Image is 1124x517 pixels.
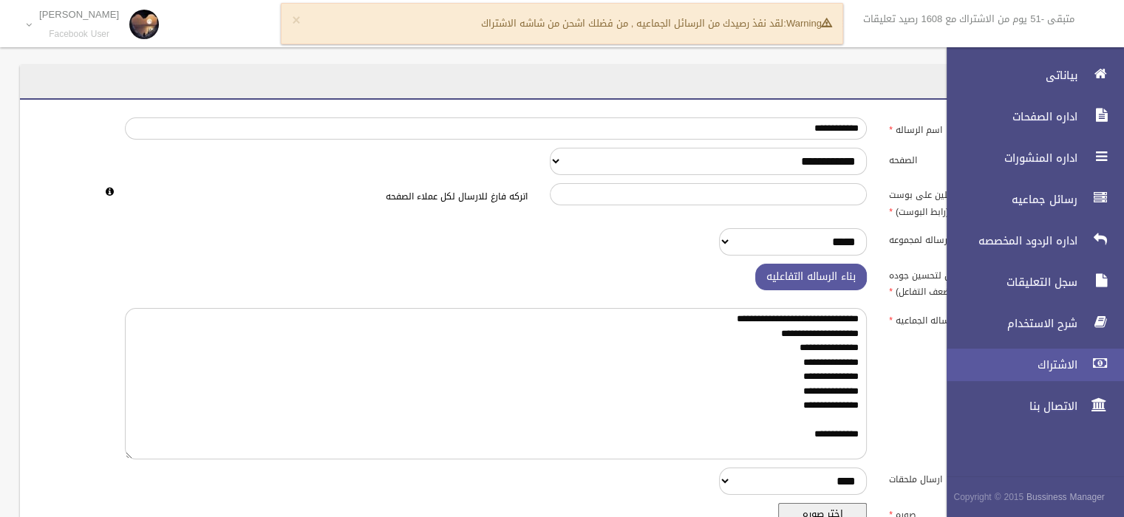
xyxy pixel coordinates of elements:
span: الاشتراك [934,357,1082,372]
p: [PERSON_NAME] [39,9,119,20]
span: سجل التعليقات [934,275,1082,290]
label: الصفحه [878,148,1048,168]
a: سجل التعليقات [934,266,1124,298]
label: نص الرساله الجماعيه [878,308,1048,329]
a: الاشتراك [934,349,1124,381]
button: × [292,13,300,28]
span: الاتصال بنا [934,399,1082,414]
a: شرح الاستخدام [934,307,1124,340]
span: اداره المنشورات [934,151,1082,165]
label: اسم الرساله [878,117,1048,138]
a: بياناتى [934,59,1124,92]
label: ارسل للمتفاعلين على بوست محدد(رابط البوست) [878,183,1048,220]
span: اداره الصفحات [934,109,1082,124]
button: بناء الرساله التفاعليه [755,264,867,291]
a: اداره المنشورات [934,142,1124,174]
span: بياناتى [934,68,1082,83]
strong: Bussiness Manager [1026,489,1105,505]
a: اداره الصفحات [934,100,1124,133]
label: ارساله لمجموعه [878,228,1048,249]
strong: Warning: [783,14,831,32]
a: رسائل جماعيه [934,183,1124,216]
span: اداره الردود المخصصه [934,233,1082,248]
label: رساله تفاعليه (افضل لتحسين جوده الصفحه وتجنب حظر ضعف التفاعل) [878,264,1048,301]
label: ارسال ملحقات [878,468,1048,488]
span: شرح الاستخدام [934,316,1082,331]
div: لقد نفذ رصيدك من الرسائل الجماعيه , من فضلك اشحن من شاشه الاشتراك [281,3,843,44]
a: الاتصال بنا [934,390,1124,422]
h6: اتركه فارغ للارسال لكل عملاء الصفحه [125,192,528,202]
span: رسائل جماعيه [934,192,1082,207]
span: Copyright © 2015 [953,489,1023,505]
small: Facebook User [39,29,119,40]
a: اداره الردود المخصصه [934,225,1124,257]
